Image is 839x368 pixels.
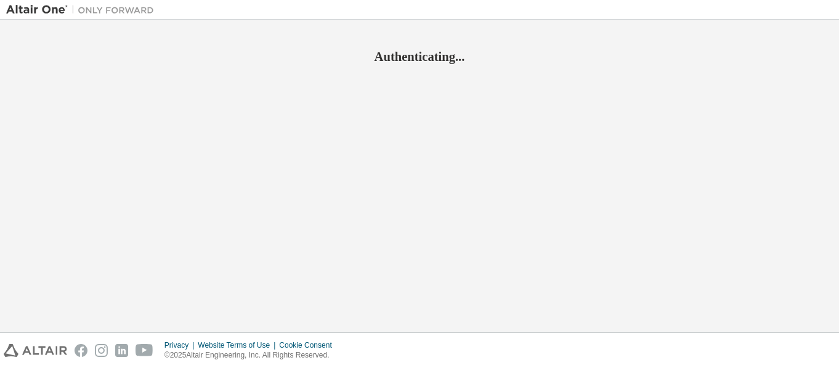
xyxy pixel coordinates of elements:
div: Cookie Consent [279,340,339,350]
p: © 2025 Altair Engineering, Inc. All Rights Reserved. [164,350,339,361]
img: instagram.svg [95,344,108,357]
img: Altair One [6,4,160,16]
h2: Authenticating... [6,49,833,65]
img: altair_logo.svg [4,344,67,357]
img: linkedin.svg [115,344,128,357]
div: Privacy [164,340,198,350]
img: youtube.svg [136,344,153,357]
img: facebook.svg [75,344,87,357]
div: Website Terms of Use [198,340,279,350]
